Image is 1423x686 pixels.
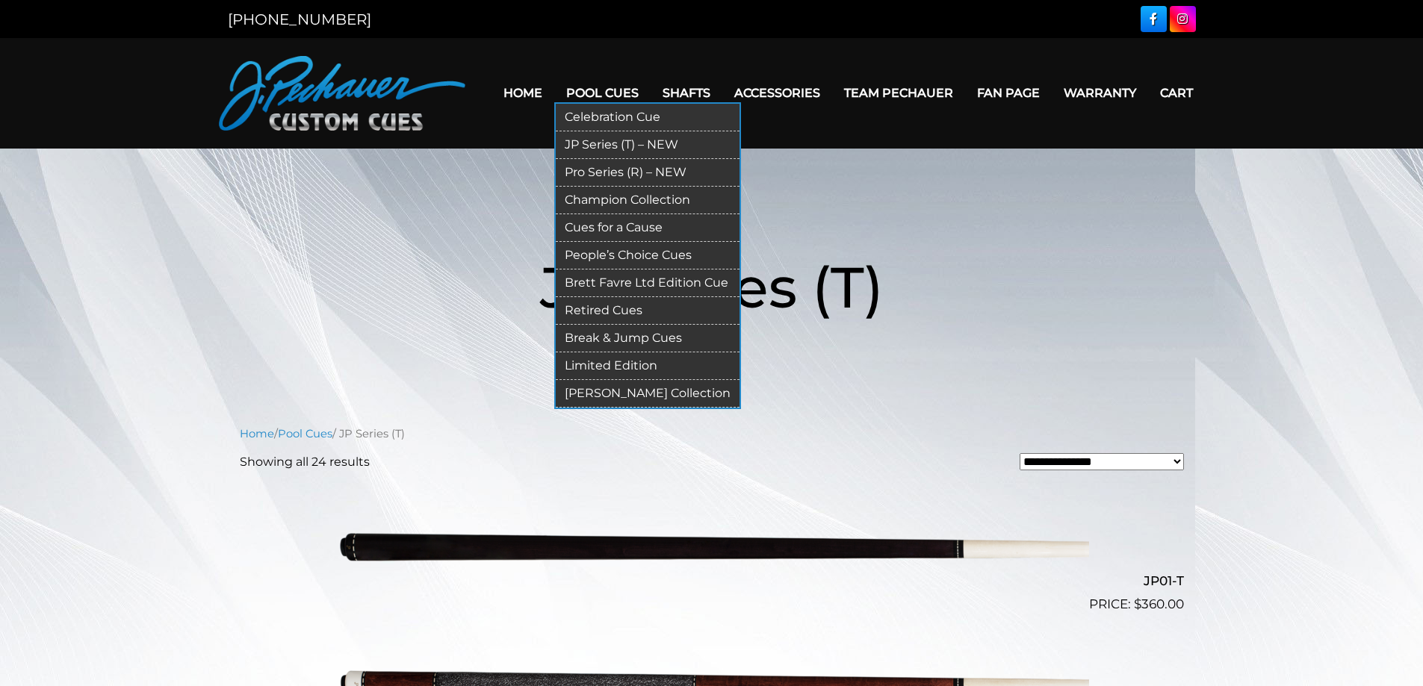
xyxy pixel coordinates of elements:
nav: Breadcrumb [240,425,1184,442]
a: Retired Cues [556,297,740,325]
a: Pool Cues [278,427,332,440]
select: Shop order [1020,453,1184,470]
h2: JP01-T [240,567,1184,595]
a: Home [492,74,554,112]
a: Cues for a Cause [556,214,740,242]
a: Pro Series (R) – NEW [556,159,740,187]
a: Break & Jump Cues [556,325,740,352]
a: Cart [1148,74,1205,112]
a: Pool Cues [554,74,651,112]
a: [PHONE_NUMBER] [228,10,371,28]
a: Limited Edition [556,352,740,380]
a: Brett Favre Ltd Edition Cue [556,269,740,297]
a: People’s Choice Cues [556,242,740,269]
a: Fan Page [965,74,1052,112]
a: Shafts [651,74,722,112]
a: Champion Collection [556,187,740,214]
a: Warranty [1052,74,1148,112]
bdi: 360.00 [1134,596,1184,611]
a: JP01-T $360.00 [240,483,1184,614]
a: Home [240,427,274,440]
a: Accessories [722,74,832,112]
a: JP Series (T) – NEW [556,131,740,159]
a: Team Pechauer [832,74,965,112]
p: Showing all 24 results [240,453,370,471]
a: [PERSON_NAME] Collection [556,380,740,408]
a: Celebration Cue [556,104,740,131]
img: Pechauer Custom Cues [219,56,465,131]
span: JP Series (T) [540,252,884,322]
img: JP01-T [335,483,1089,608]
span: $ [1134,596,1141,611]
